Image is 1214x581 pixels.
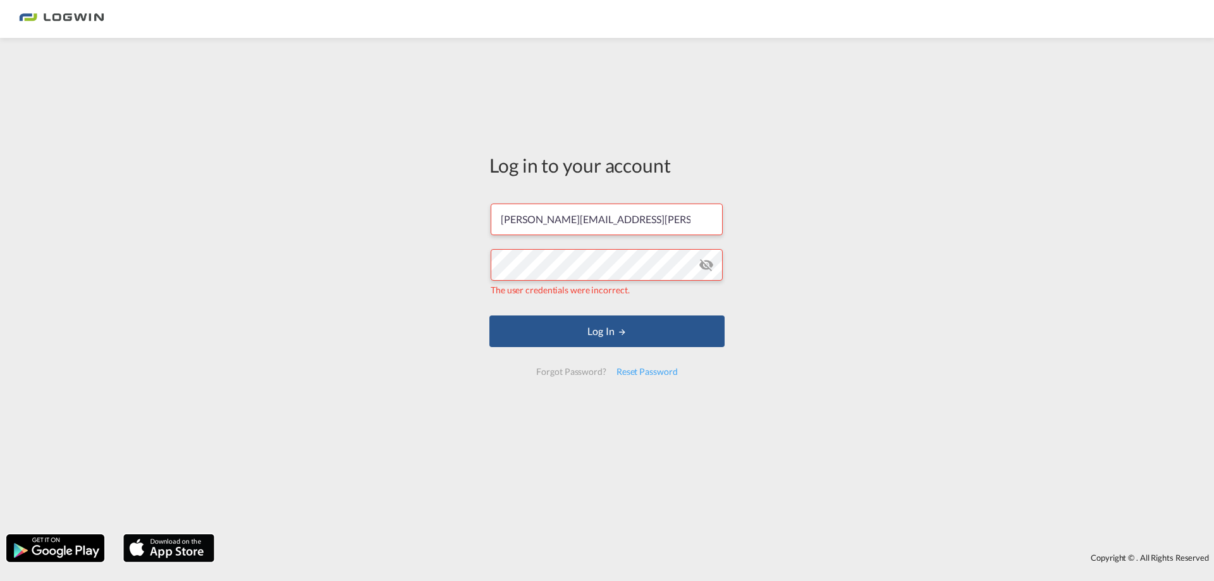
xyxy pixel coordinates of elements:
[699,257,714,272] md-icon: icon-eye-off
[611,360,683,383] div: Reset Password
[19,5,104,34] img: bc73a0e0d8c111efacd525e4c8ad7d32.png
[491,204,723,235] input: Enter email/phone number
[489,152,725,178] div: Log in to your account
[5,533,106,563] img: google.png
[531,360,611,383] div: Forgot Password?
[221,547,1214,568] div: Copyright © . All Rights Reserved
[122,533,216,563] img: apple.png
[489,315,725,347] button: LOGIN
[491,284,629,295] span: The user credentials were incorrect.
